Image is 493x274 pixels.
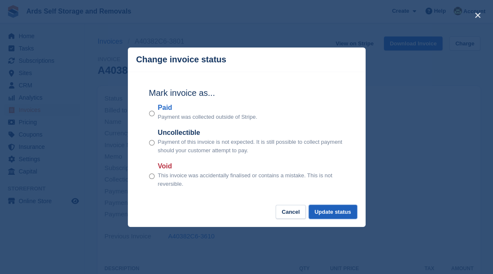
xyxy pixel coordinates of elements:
button: Cancel [276,205,306,219]
button: close [471,8,485,22]
p: Change invoice status [136,55,226,64]
label: Void [158,161,344,171]
h2: Mark invoice as... [149,87,344,99]
p: This invoice was accidentally finalised or contains a mistake. This is not reversible. [158,171,344,188]
label: Paid [158,103,257,113]
p: Payment of this invoice is not expected. It is still possible to collect payment should your cust... [158,138,344,154]
label: Uncollectible [158,128,344,138]
button: Update status [309,205,357,219]
p: Payment was collected outside of Stripe. [158,113,257,121]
